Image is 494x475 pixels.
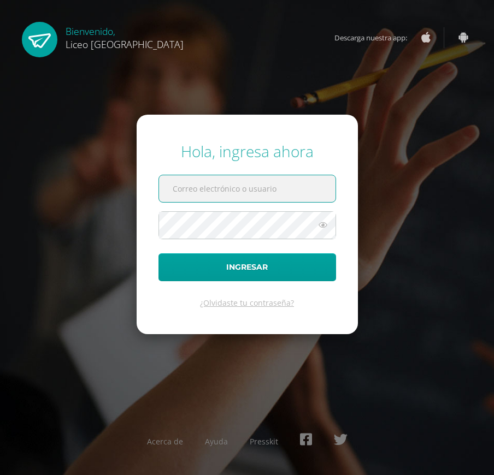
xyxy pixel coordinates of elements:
span: Descarga nuestra app: [334,27,418,48]
div: Hola, ingresa ahora [158,141,336,162]
a: Ayuda [205,436,228,447]
button: Ingresar [158,253,336,281]
input: Correo electrónico o usuario [159,175,336,202]
span: Liceo [GEOGRAPHIC_DATA] [66,38,184,51]
a: ¿Olvidaste tu contraseña? [200,298,294,308]
div: Bienvenido, [66,22,184,51]
a: Presskit [250,436,278,447]
a: Acerca de [147,436,183,447]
